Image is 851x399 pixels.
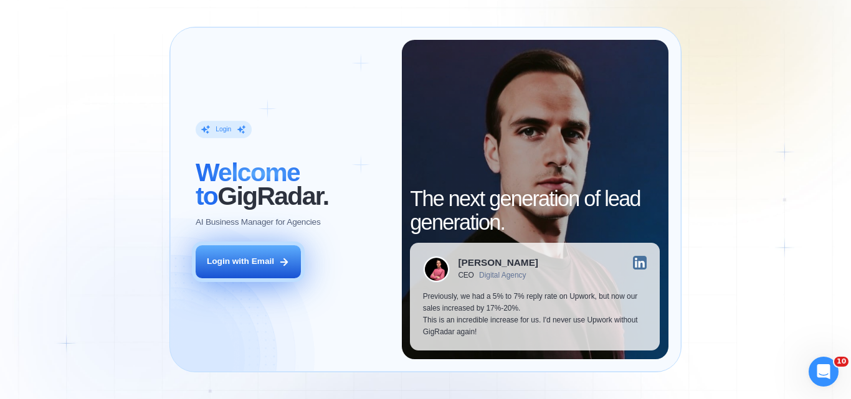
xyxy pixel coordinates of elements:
span: 10 [834,357,849,367]
span: Welcome to [196,158,300,210]
div: Login with Email [207,256,274,268]
div: Login [216,125,231,134]
h2: ‍ GigRadar. [196,161,389,208]
button: Login with Email [196,245,301,278]
iframe: Intercom live chat [809,357,839,387]
div: [PERSON_NAME] [458,258,538,267]
p: Previously, we had a 5% to 7% reply rate on Upwork, but now our sales increased by 17%-20%. This ... [423,291,647,337]
p: AI Business Manager for Agencies [196,217,320,228]
div: Digital Agency [479,271,526,280]
div: CEO [458,271,473,280]
h2: The next generation of lead generation. [410,187,660,234]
